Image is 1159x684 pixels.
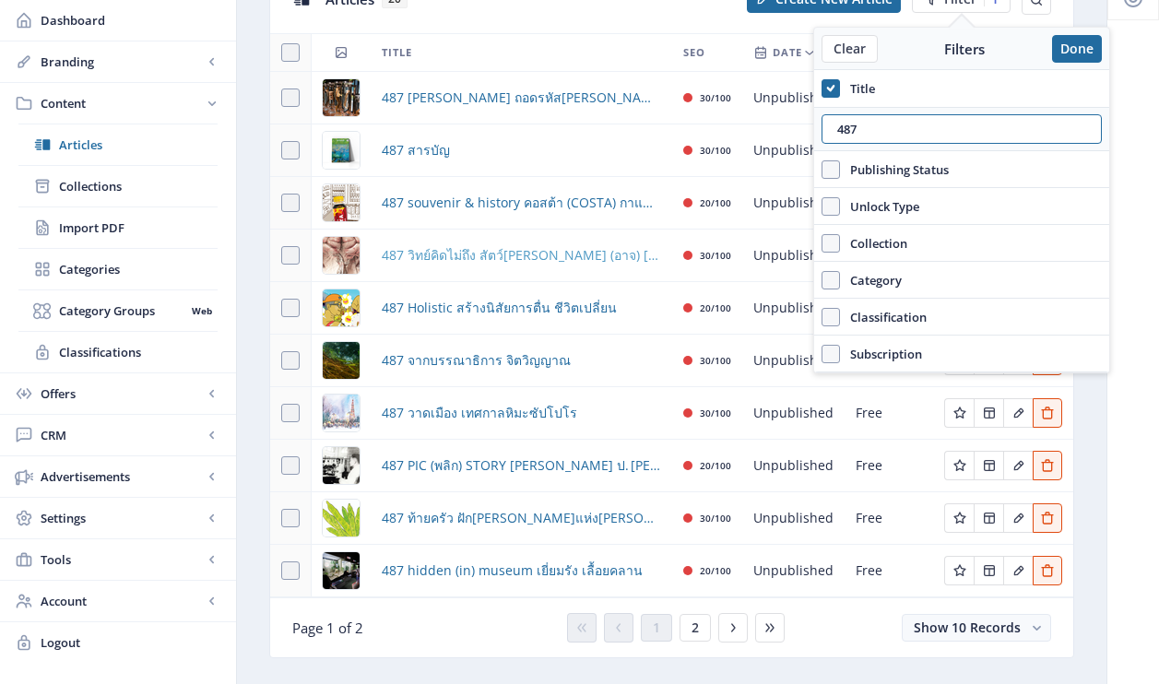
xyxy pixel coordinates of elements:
a: Edit page [944,560,974,578]
span: Account [41,592,203,610]
span: Unlock Type [840,195,919,218]
td: Unpublished [742,387,845,440]
a: Edit page [1033,455,1062,473]
span: Logout [41,633,221,652]
img: ce183f43-cc6c-40cc-8b62-0f0be7ea5b31.png [323,79,360,116]
div: 30/100 [700,139,731,161]
img: 5c8a4c0f-5fbf-4750-8e2d-1221c993b1ce.png [323,447,360,484]
td: Unpublished [742,177,845,230]
span: Publishing Status [840,159,949,181]
span: Category [840,269,902,291]
span: Date [773,41,802,64]
a: 487 hidden (in) museum เยี่ยมรัง เลื้อยคลาน [382,560,643,582]
a: Collections [18,166,218,206]
img: 5021b90a-dd8d-4293-abd8-a1718de0fac5.png [323,342,360,379]
a: Classifications [18,332,218,372]
span: Content [41,94,203,112]
td: Unpublished [742,124,845,177]
span: 487 จากบรรณาธิการ จิตวิญญาณ [382,349,571,371]
span: Tools [41,550,203,569]
a: Edit page [974,455,1003,473]
a: 487 สารบัญ [382,139,450,161]
span: Show 10 Records [914,619,1021,636]
a: 487 วาดเมือง เทศกาลหิมะซัปโปโร [382,402,577,424]
div: 20/100 [700,454,731,477]
div: 30/100 [700,402,731,424]
a: 487 ท้ายครัว ฝัก[PERSON_NAME]แห่ง[PERSON_NAME] [382,507,661,529]
img: de200331-5637-4a4b-beb1-263321ee2952.png [323,184,360,221]
a: 487 souvenir & history คอสต้า (COSTA) กาแฟอังกฤษใน[PERSON_NAME] [382,192,661,214]
td: Unpublished [742,492,845,545]
a: 487 PIC (พลิก) STORY [PERSON_NAME] ป. [PERSON_NAME]ในสภาผู้แทนฯ [382,454,661,477]
td: Unpublished [742,230,845,282]
a: Edit page [944,455,974,473]
span: Collection [840,232,907,254]
div: 30/100 [700,244,731,266]
div: 20/100 [700,297,731,319]
nb-badge: Web [185,301,218,320]
div: 20/100 [700,560,731,582]
a: Edit page [1003,508,1033,525]
span: Settings [41,509,203,527]
span: Title [840,77,875,100]
img: ef74b4a0-6182-42aa-9be5-e2c1733087df.png [323,552,360,589]
a: Edit page [1033,508,1062,525]
td: Free [845,492,933,545]
a: Edit page [944,403,974,420]
span: Category Groups [59,301,185,320]
a: Edit page [1003,403,1033,420]
a: Edit page [1003,560,1033,578]
span: Page 1 of 2 [292,619,363,637]
span: Import PDF [59,218,218,237]
div: 20/100 [700,192,731,214]
img: 038a6060-b6da-4f28-9844-3c388cc69b82.png [323,237,360,274]
span: Classification [840,306,927,328]
td: Unpublished [742,545,845,597]
div: 30/100 [700,87,731,109]
td: Unpublished [742,335,845,387]
td: Unpublished [742,72,845,124]
a: Edit page [974,560,1003,578]
a: Category GroupsWeb [18,290,218,331]
span: 1 [653,620,660,635]
span: Dashboard [41,11,221,29]
span: SEO [683,41,705,64]
button: Done [1052,35,1102,63]
td: Unpublished [742,440,845,492]
span: Subscription [840,343,922,365]
a: 487 Holistic สร้างนิสัยการตื่น ชีวิตเปลี่ยน [382,297,617,319]
a: Edit page [1003,455,1033,473]
span: Offers [41,384,203,403]
a: 487 [PERSON_NAME] ถอดรหัส[PERSON_NAME]งู [382,87,661,109]
button: Clear [822,35,878,63]
a: Edit page [944,508,974,525]
img: ac6afcc9-4de6-46a7-9bd1-247b06cc926c.png [323,289,360,326]
span: CRM [41,426,203,444]
button: 2 [680,614,711,642]
a: Categories [18,249,218,289]
button: Show 10 Records [902,614,1051,642]
span: Classifications [59,343,218,361]
a: Import PDF [18,207,218,248]
span: Articles [59,136,218,154]
td: Unpublished [742,282,845,335]
img: bda8d190-d37e-447a-b6be-ee932b8e7d90.png [323,132,360,169]
span: Branding [41,53,203,71]
span: 2 [692,620,699,635]
a: Edit page [1033,403,1062,420]
button: 1 [641,614,672,642]
a: 487 วิทย์คิดไม่ถึง สัตว์[PERSON_NAME] (อาจ) [PERSON_NAME]นัก [382,244,661,266]
a: Articles [18,124,218,165]
span: Collections [59,177,218,195]
td: Free [845,440,933,492]
img: 38ec0cd0-08a0-47da-81c0-782fc327ad70.png [323,395,360,431]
